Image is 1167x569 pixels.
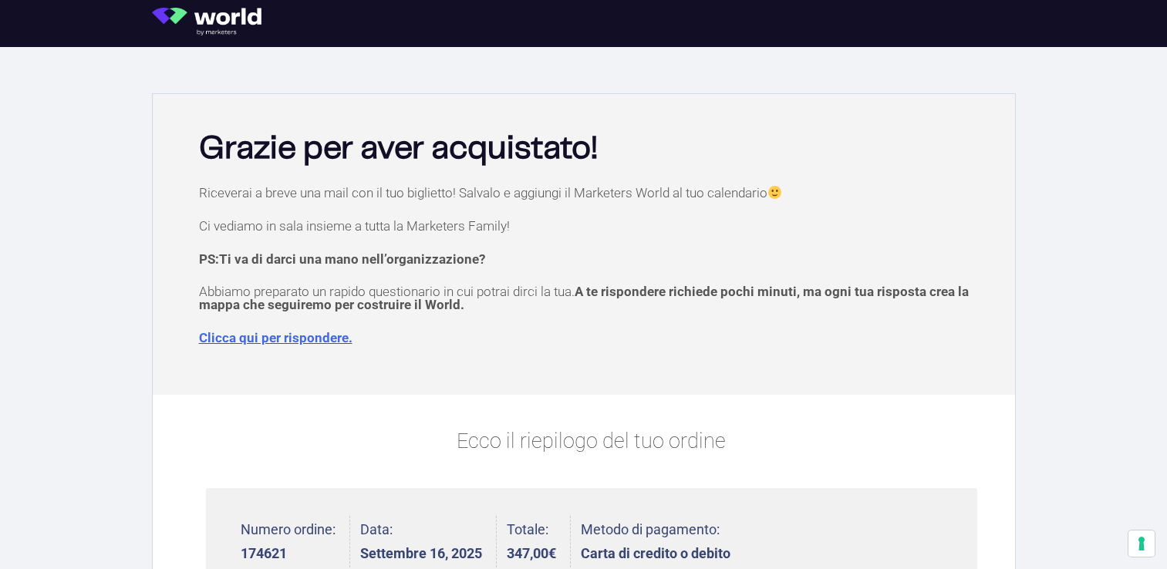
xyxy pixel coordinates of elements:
[206,426,977,457] p: Ecco il riepilogo del tuo ordine
[199,330,352,345] a: Clicca qui per rispondere.
[199,133,598,164] b: Grazie per aver acquistato!
[199,220,984,233] p: Ci vediamo in sala insieme a tutta la Marketers Family!
[199,186,984,200] p: Riceverai a breve una mail con il tuo biglietto! Salvalo e aggiungi il Marketers World al tuo cal...
[241,547,336,561] strong: 174621
[199,285,984,311] p: Abbiamo preparato un rapido questionario in cui potrai dirci la tua.
[581,516,730,567] li: Metodo di pagamento:
[507,516,571,567] li: Totale:
[548,545,556,561] span: €
[241,516,350,567] li: Numero ordine:
[199,251,485,267] strong: PS:
[360,547,482,561] strong: Settembre 16, 2025
[219,251,485,267] span: Ti va di darci una mano nell’organizzazione?
[768,186,781,199] img: 🙂
[360,516,497,567] li: Data:
[1128,530,1155,557] button: Le tue preferenze relative al consenso per le tecnologie di tracciamento
[199,284,969,312] span: A te rispondere richiede pochi minuti, ma ogni tua risposta crea la mappa che seguiremo per costr...
[507,545,556,561] bdi: 347,00
[12,509,59,555] iframe: Customerly Messenger Launcher
[581,547,730,561] strong: Carta di credito o debito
